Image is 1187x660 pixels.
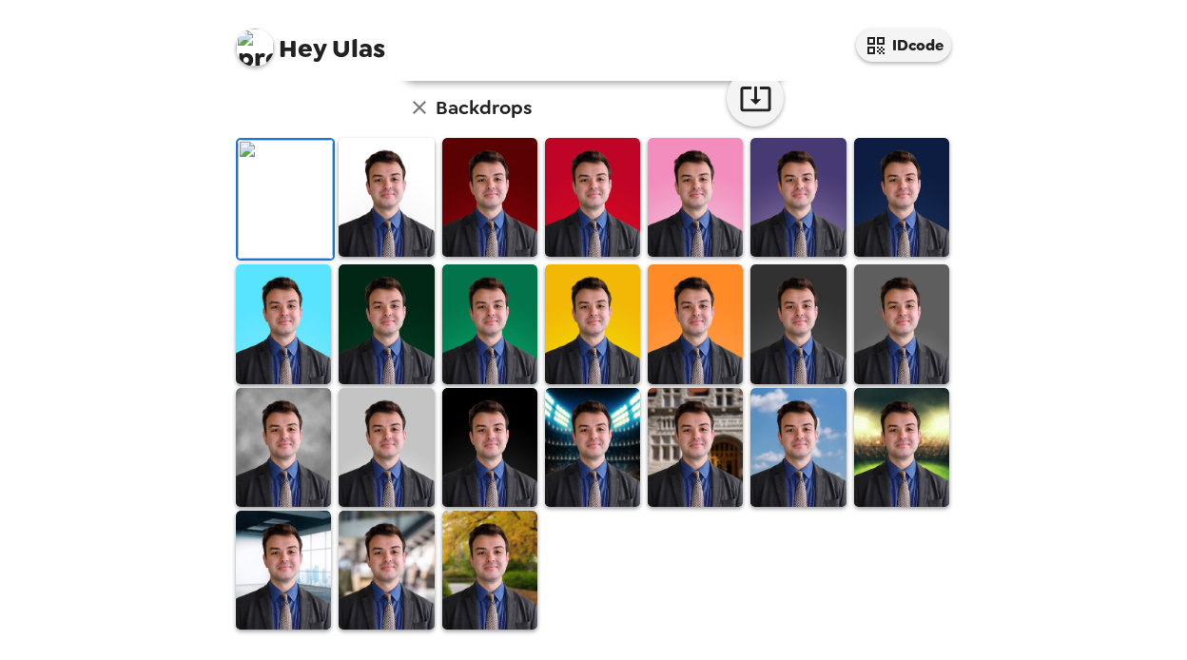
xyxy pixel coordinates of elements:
[856,29,951,62] button: IDcode
[236,29,274,67] img: profile pic
[238,140,333,259] img: Original
[436,92,532,123] h6: Backdrops
[236,19,385,62] span: Ulas
[279,31,326,66] span: Hey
